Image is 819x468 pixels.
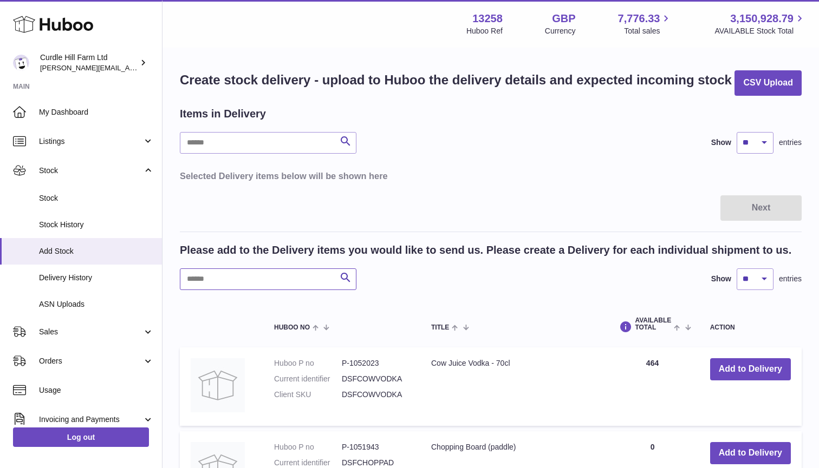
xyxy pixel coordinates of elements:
[39,246,154,256] span: Add Stock
[39,136,142,147] span: Listings
[39,327,142,337] span: Sales
[342,358,409,368] dd: P-1052023
[431,324,449,331] span: Title
[274,458,342,468] dt: Current identifier
[552,11,575,26] strong: GBP
[618,11,660,26] span: 7,776.33
[39,220,154,230] span: Stock History
[39,414,142,425] span: Invoicing and Payments
[711,137,731,148] label: Show
[466,26,503,36] div: Huboo Ref
[39,193,154,203] span: Stock
[342,458,409,468] dd: DSFCHOPPAD
[13,427,149,447] a: Log out
[180,170,802,182] h3: Selected Delivery items below will be shown here
[39,107,154,117] span: My Dashboard
[714,26,806,36] span: AVAILABLE Stock Total
[734,70,802,96] button: CSV Upload
[274,358,342,368] dt: Huboo P no
[710,324,791,331] div: Action
[39,166,142,176] span: Stock
[39,273,154,283] span: Delivery History
[710,442,791,464] button: Add to Delivery
[342,442,409,452] dd: P-1051943
[730,11,794,26] span: 3,150,928.79
[635,317,671,331] span: AVAILABLE Total
[191,358,245,412] img: Cow Juice Vodka - 70cl
[618,11,673,36] a: 7,776.33 Total sales
[342,390,409,400] dd: DSFCOWVODKA
[779,274,802,284] span: entries
[39,385,154,396] span: Usage
[274,374,342,384] dt: Current identifier
[710,358,791,380] button: Add to Delivery
[714,11,806,36] a: 3,150,928.79 AVAILABLE Stock Total
[779,137,802,148] span: entries
[274,442,342,452] dt: Huboo P no
[40,52,138,73] div: Curdle Hill Farm Ltd
[13,55,29,71] img: miranda@diddlysquatfarmshop.com
[274,324,310,331] span: Huboo no
[40,63,217,72] span: [PERSON_NAME][EMAIL_ADDRESS][DOMAIN_NAME]
[342,374,409,384] dd: DSFCOWVODKA
[180,243,791,258] h2: Please add to the Delivery items you would like to send us. Please create a Delivery for each ind...
[180,71,732,89] h1: Create stock delivery - upload to Huboo the delivery details and expected incoming stock
[420,347,606,426] td: Cow Juice Vodka - 70cl
[180,107,266,121] h2: Items in Delivery
[39,356,142,366] span: Orders
[606,347,699,426] td: 464
[545,26,576,36] div: Currency
[624,26,672,36] span: Total sales
[274,390,342,400] dt: Client SKU
[711,274,731,284] label: Show
[39,299,154,309] span: ASN Uploads
[472,11,503,26] strong: 13258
